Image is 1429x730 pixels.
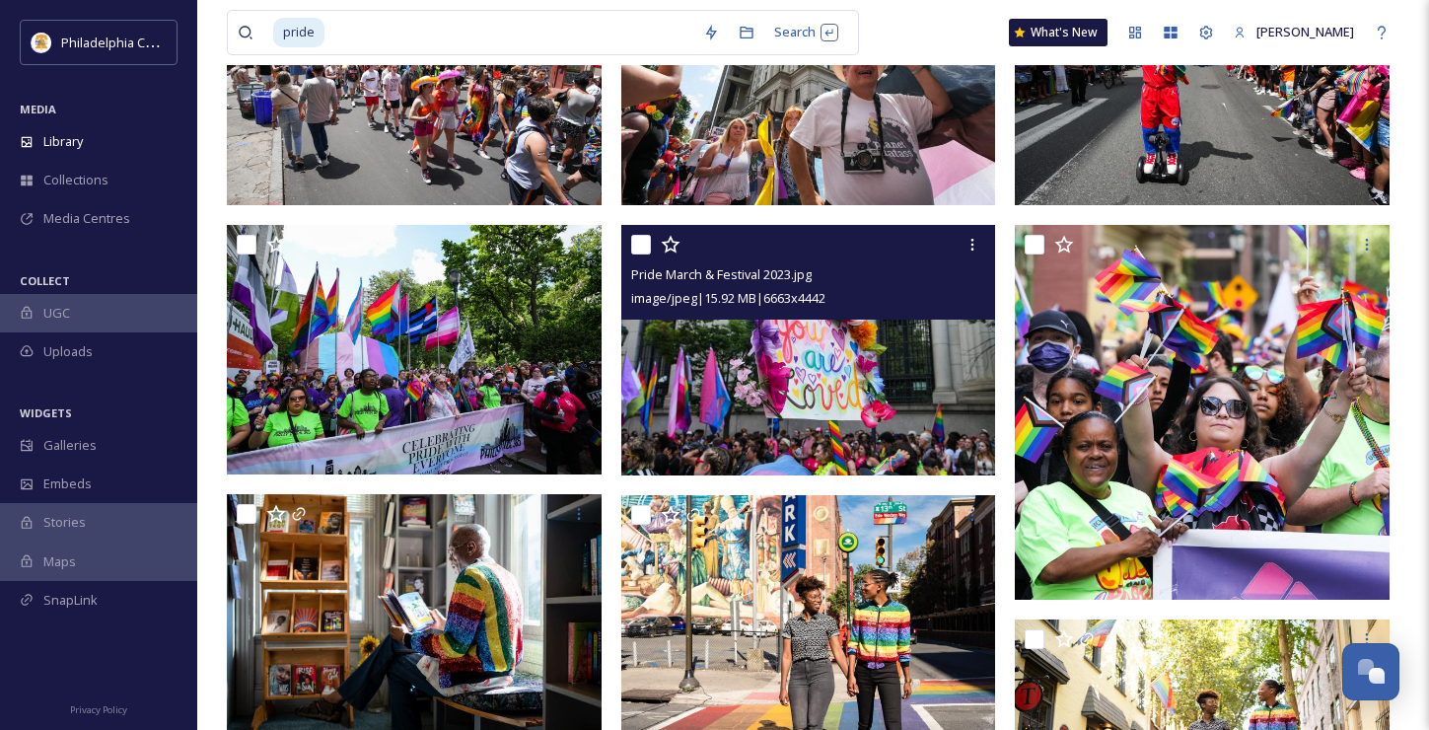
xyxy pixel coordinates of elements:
[20,405,72,420] span: WIDGETS
[20,273,70,288] span: COLLECT
[43,342,93,361] span: Uploads
[273,18,324,46] span: pride
[1342,643,1399,700] button: Open Chat
[631,289,825,307] span: image/jpeg | 15.92 MB | 6663 x 4442
[43,436,97,455] span: Galleries
[70,703,127,716] span: Privacy Policy
[43,171,108,189] span: Collections
[1015,225,1390,600] img: Pride March & Festival 2023.jpg
[631,265,812,283] span: Pride March & Festival 2023.jpg
[43,209,130,228] span: Media Centres
[32,33,51,52] img: download.jpeg
[43,591,98,610] span: SnapLink
[621,225,996,475] img: Pride March & Festival 2023.jpg
[43,552,76,571] span: Maps
[43,474,92,493] span: Embeds
[43,132,83,151] span: Library
[61,33,311,51] span: Philadelphia Convention & Visitors Bureau
[764,13,848,51] div: Search
[20,102,56,116] span: MEDIA
[43,513,86,532] span: Stories
[227,225,602,475] img: Pride March & Festival 2023.jpg
[43,304,70,323] span: UGC
[70,696,127,720] a: Privacy Policy
[1009,19,1107,46] a: What's New
[1224,13,1364,51] a: [PERSON_NAME]
[1256,23,1354,40] span: [PERSON_NAME]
